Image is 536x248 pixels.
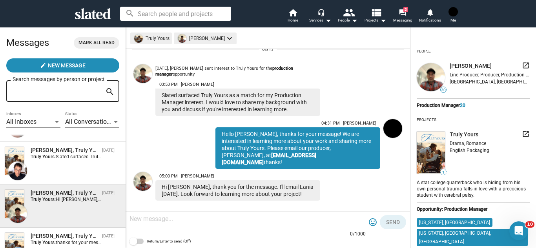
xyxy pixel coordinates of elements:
button: Send [380,215,406,229]
span: 05:00 PM [159,174,178,179]
a: Alexander Moon [132,63,154,118]
strong: production manager [155,66,293,77]
mat-icon: notifications [426,8,434,16]
span: All Conversations [65,118,113,125]
a: Home [279,8,306,25]
mat-icon: headset_mic [317,9,325,16]
div: Hello [PERSON_NAME], thanks for your message! We are interested in learning more about your work ... [215,127,380,169]
span: Drama, Romance [450,141,486,146]
span: 20 [460,103,465,108]
strong: Truly Yours: [31,240,56,245]
span: Send [386,215,400,229]
mat-icon: search [105,86,115,98]
time: [DATE] [102,190,115,196]
div: Production Manager [417,103,530,108]
div: People [338,16,357,25]
span: 03:53 PM [159,82,178,87]
mat-chip: [US_STATE], [GEOGRAPHIC_DATA], [GEOGRAPHIC_DATA] [417,229,528,246]
button: People [334,8,361,25]
time: [DATE] [102,234,115,239]
span: All Inboxes [6,118,36,125]
img: undefined [178,34,186,43]
img: Truly Yours [5,190,24,217]
input: Search people and projects [120,7,231,21]
div: Allan Levine, Truly Yours [31,147,99,154]
span: Mark all read [78,39,115,47]
img: Alexander Moon [8,204,27,223]
mat-hint: 0/1000 [350,231,366,237]
span: Home [288,16,298,25]
a: Jessica Frew [382,118,404,170]
mat-icon: forum [399,9,406,16]
div: A star college quarterback who is hiding from his own personal trauma falls in love with a precoc... [417,178,530,199]
button: Jessica FrewMe [444,5,463,26]
span: Notifications [419,16,441,25]
mat-icon: people [343,7,354,18]
div: Slated surfaced Truly Yours as a match for my Production Manager interest. I would love to share ... [155,89,320,116]
strong: Truly Yours: [31,154,56,159]
span: English [450,148,465,153]
h2: Messages [6,33,49,52]
img: Alexander Moon [133,172,152,191]
a: [EMAIL_ADDRESS][DOMAIN_NAME] [222,152,316,165]
span: Me [450,16,456,25]
span: Hi [PERSON_NAME], thank you for the message. I'll email Lania [DATE]. Look forward to learning mo... [56,197,311,202]
span: Projects [365,16,386,25]
span: [PERSON_NAME] [343,121,376,126]
a: Alexander Moon [132,170,154,202]
button: Projects [361,8,389,25]
span: thanks for your message! We are interested in learning more about your work and sharing more abou... [56,240,490,245]
span: | [465,148,467,153]
div: [GEOGRAPHIC_DATA], [GEOGRAPHIC_DATA], [GEOGRAPHIC_DATA] [450,79,530,85]
button: Services [306,8,334,25]
span: 2 [403,7,408,12]
div: Opportunity: Production Manager [417,206,530,212]
mat-chip: [US_STATE], [GEOGRAPHIC_DATA] [417,218,492,227]
mat-icon: launch [522,62,530,69]
mat-icon: arrow_drop_down [378,16,388,25]
span: New Message [48,58,86,72]
span: Return/Enter to send (Off) [147,237,191,246]
img: Allan Levine [8,161,27,180]
div: People [417,46,431,57]
span: [PERSON_NAME] [181,174,214,179]
div: Services [309,16,331,25]
time: [DATE] [102,148,115,153]
div: Alexander Moon, Truly Yours [31,189,99,197]
mat-icon: arrow_drop_down [350,16,359,25]
mat-chip: [PERSON_NAME] [174,33,237,44]
span: [PERSON_NAME] [181,82,214,87]
a: Notifications [416,8,444,25]
mat-icon: view_list [370,7,382,18]
span: 1 [441,170,446,175]
mat-icon: arrow_drop_down [323,16,333,25]
mat-icon: launch [522,130,530,138]
div: Line Producer, Producer, Production Manager, Production Supervisor, Unit Production Manager [450,72,530,78]
strong: Truly Yours: [31,197,56,202]
span: 20 [441,88,446,92]
mat-icon: keyboard_arrow_down [225,34,234,43]
div: Daniel Mansour, Truly Yours [31,232,99,240]
a: 2Messaging [389,8,416,25]
img: undefined [417,63,445,91]
img: undefined [417,132,445,174]
iframe: Intercom live chat [509,221,528,240]
mat-icon: create [40,62,46,69]
button: New Message [6,58,119,72]
span: 10 [525,221,534,228]
mat-icon: tag_faces [368,217,377,227]
span: Messaging [393,16,412,25]
button: Mark all read [74,37,119,49]
img: Jessica Frew [448,7,458,16]
span: Packaging [467,148,489,153]
span: 04:31 PM [321,121,340,126]
img: Alexander Moon [133,64,152,83]
mat-icon: home [288,8,297,17]
div: Projects [417,114,436,125]
span: Truly Yours [450,131,478,138]
span: [PERSON_NAME] [450,62,492,70]
img: Truly Yours [5,147,24,175]
img: Jessica Frew [383,119,402,138]
div: [DATE], [PERSON_NAME] sent interest to Truly Yours for the opportunity [155,66,320,77]
div: Hi [PERSON_NAME], thank you for the message. I'll email Lania [DATE]. Look forward to learning mo... [155,180,320,201]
